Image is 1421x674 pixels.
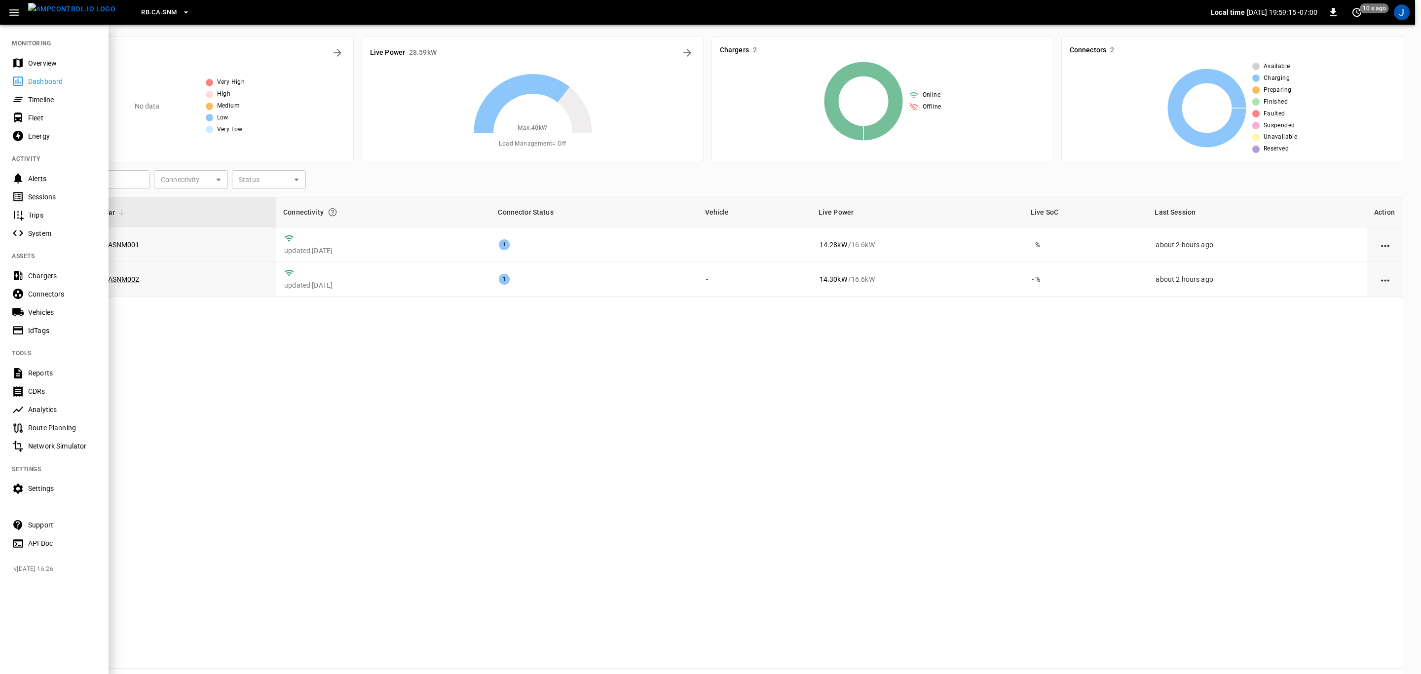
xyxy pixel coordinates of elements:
span: 10 s ago [1360,3,1389,13]
span: RB.CA.SNM [141,7,177,18]
div: Chargers [28,271,97,281]
div: System [28,228,97,238]
div: Reports [28,368,97,378]
div: Connectors [28,289,97,299]
div: Dashboard [28,76,97,86]
span: v [DATE] 16:26 [14,564,101,574]
button: set refresh interval [1349,4,1365,20]
p: [DATE] 19:59:15 -07:00 [1247,7,1317,17]
div: Network Simulator [28,441,97,451]
p: Local time [1211,7,1245,17]
div: Vehicles [28,307,97,317]
div: IdTags [28,326,97,336]
div: Alerts [28,174,97,184]
div: Route Planning [28,423,97,433]
div: Sessions [28,192,97,202]
div: profile-icon [1394,4,1410,20]
div: Overview [28,58,97,68]
div: Support [28,520,97,530]
div: Energy [28,131,97,141]
div: Trips [28,210,97,220]
div: CDRs [28,386,97,396]
div: API Doc [28,538,97,548]
img: ampcontrol.io logo [28,3,115,15]
div: Analytics [28,405,97,414]
div: Timeline [28,95,97,105]
div: Fleet [28,113,97,123]
div: Settings [28,484,97,493]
